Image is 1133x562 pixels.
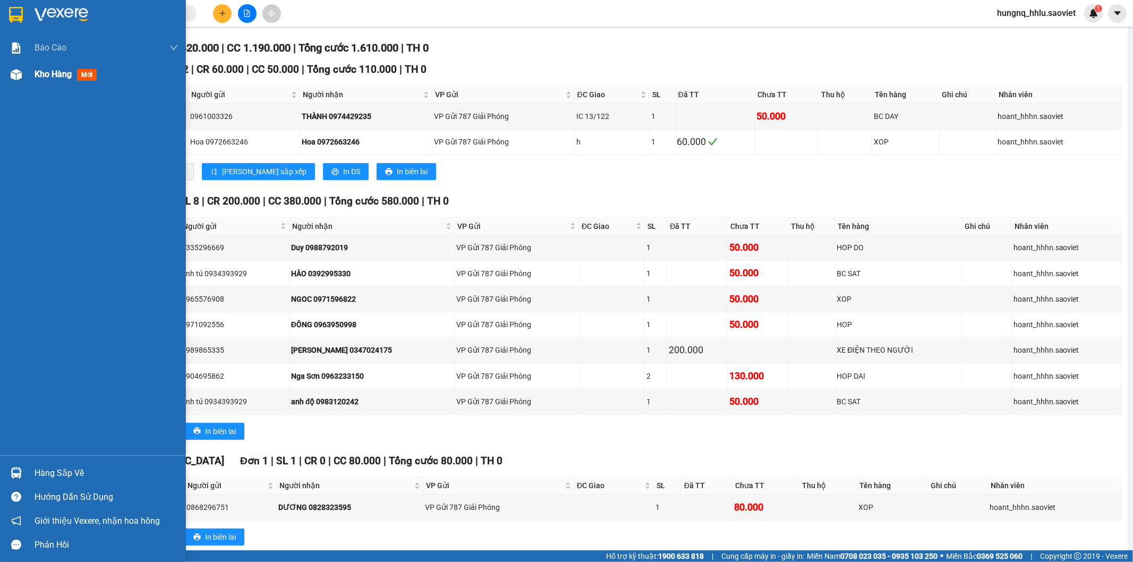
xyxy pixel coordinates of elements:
span: | [422,195,424,207]
span: Người nhận [303,89,421,100]
sup: 1 [1095,5,1102,12]
span: | [302,63,304,75]
th: SL [650,86,676,104]
span: | [1030,550,1032,562]
div: h [576,136,648,148]
div: 60.000 [677,134,753,149]
div: THÀNH 0974429235 [302,110,430,122]
div: 1 [646,319,666,330]
div: ĐÔNG 0963950998 [291,319,453,330]
div: HOP DAI [837,370,960,382]
span: CC 80.000 [334,455,381,467]
button: printerIn biên lai [185,423,244,440]
span: | [475,455,478,467]
div: hoant_hhhn.saoviet [998,136,1120,148]
td: VP Gửi 787 Giải Phóng [423,495,574,520]
span: Người nhận [292,220,444,232]
img: warehouse-icon [11,467,22,479]
span: CR 420.000 [164,41,219,54]
th: Thu hộ [800,477,857,495]
th: Thu hộ [788,218,836,235]
span: TH 0 [406,41,429,54]
td: VP Gửi 787 Giải Phóng [455,312,579,338]
div: 0868296751 [186,501,275,513]
span: Tổng cước 580.000 [329,195,419,207]
div: 50.000 [757,109,816,124]
div: 130.000 [729,369,786,384]
span: printer [385,168,393,176]
div: 200.000 [669,343,726,357]
div: XE ĐIỆN THEO NGƯỜI [837,344,960,356]
th: Đã TT [676,86,755,104]
div: XOP [858,501,926,513]
span: Miền Bắc [946,550,1023,562]
div: VP Gửi 787 Giải Phóng [456,268,577,279]
span: mới [77,69,97,81]
th: Ghi chú [962,218,1012,235]
span: Báo cáo [35,41,66,54]
span: Người nhận [279,480,412,491]
th: SL [645,218,668,235]
div: [PERSON_NAME] 0347024175 [291,344,453,356]
span: ĐC Giao [577,480,643,491]
th: Nhân viên [996,86,1122,104]
button: printerIn biên lai [185,529,244,546]
span: CC 1.190.000 [227,41,291,54]
span: aim [268,10,275,17]
img: warehouse-icon [11,69,22,80]
div: VP Gửi 787 Giải Phóng [456,396,577,407]
th: Tên hàng [836,218,962,235]
span: SL 8 [179,195,199,207]
div: hoant_hhhn.saoviet [1013,370,1120,382]
div: HOP DO [837,242,960,253]
button: caret-down [1108,4,1127,23]
div: VP Gửi 787 Giải Phóng [456,319,577,330]
span: | [399,63,402,75]
span: | [712,550,713,562]
div: 0989865335 [182,344,287,356]
div: 0904695862 [182,370,287,382]
span: CR 60.000 [197,63,244,75]
span: In biên lai [205,425,236,437]
div: 0971092556 [182,319,287,330]
span: VP Gửi [435,89,563,100]
div: NGOC 0971596822 [291,293,453,305]
span: Kho hàng [35,69,72,79]
span: question-circle [11,492,21,502]
div: anh độ 0983120242 [291,396,453,407]
span: check [708,137,718,147]
div: BC DAY [874,110,937,122]
div: hoant_hhhn.saoviet [1013,344,1120,356]
button: aim [262,4,281,23]
div: 50.000 [729,394,786,409]
div: Duy 0988792019 [291,242,453,253]
div: VP Gửi 787 Giải Phóng [456,344,577,356]
span: [PERSON_NAME] sắp xếp [222,166,306,177]
td: VP Gửi 787 Giải Phóng [455,389,579,414]
span: printer [193,533,201,542]
span: In biên lai [205,531,236,543]
div: hoant_hhhn.saoviet [1013,293,1120,305]
th: Ghi chú [940,86,996,104]
span: file-add [243,10,251,17]
span: Miền Nam [807,550,938,562]
span: Tổng cước 1.610.000 [299,41,398,54]
button: printerIn DS [323,163,369,180]
span: | [293,41,296,54]
span: TH 0 [481,455,502,467]
div: 1 [651,110,674,122]
span: | [246,63,249,75]
span: TH 0 [405,63,427,75]
div: XOP [874,136,937,148]
div: 1 [651,136,674,148]
th: Đã TT [681,477,732,495]
strong: 0708 023 035 - 0935 103 250 [840,552,938,560]
div: Hoa 0972663246 [302,136,430,148]
span: CR 200.000 [207,195,260,207]
th: Thu hộ [819,86,872,104]
th: Đã TT [667,218,728,235]
span: In DS [343,166,360,177]
td: VP Gửi 787 Giải Phóng [455,261,579,286]
span: Người gửi [188,480,266,491]
span: | [328,455,331,467]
